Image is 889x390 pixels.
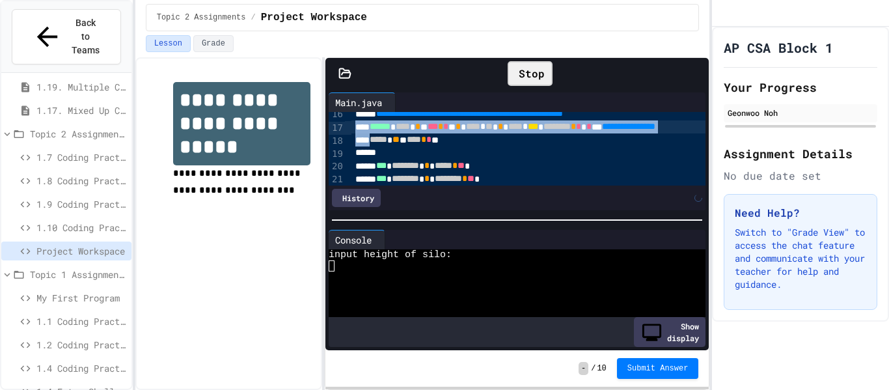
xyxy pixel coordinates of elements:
[617,358,699,379] button: Submit Answer
[724,168,877,184] div: No due date set
[332,189,381,207] div: History
[36,361,126,375] span: 1.4 Coding Practice
[30,127,126,141] span: Topic 2 Assignments
[36,197,126,211] span: 1.9 Coding Practice
[329,173,345,186] div: 21
[597,363,606,374] span: 10
[70,16,101,57] span: Back to Teams
[251,12,256,23] span: /
[157,12,246,23] span: Topic 2 Assignments
[36,221,126,234] span: 1.10 Coding Practice
[329,96,389,109] div: Main.java
[36,314,126,328] span: 1.1 Coding Practice
[36,244,126,258] span: Project Workspace
[329,92,396,112] div: Main.java
[146,35,191,52] button: Lesson
[724,38,833,57] h1: AP CSA Block 1
[591,363,595,374] span: /
[329,160,345,173] div: 20
[12,9,121,64] button: Back to Teams
[634,317,705,347] div: Show display
[329,233,378,247] div: Console
[36,150,126,164] span: 1.7 Coding Practice
[36,80,126,94] span: 1.19. Multiple Choice Exercises for Unit 1a (1.1-1.6)
[329,148,345,161] div: 19
[329,135,345,148] div: 18
[36,174,126,188] span: 1.8 Coding Practice
[193,35,234,52] button: Grade
[329,249,452,260] span: input height of silo:
[36,104,126,117] span: 1.17. Mixed Up Code Practice 1.1-1.6
[735,226,866,291] p: Switch to "Grade View" to access the chat feature and communicate with your teacher for help and ...
[36,291,126,305] span: My First Program
[724,145,877,163] h2: Assignment Details
[627,363,689,374] span: Submit Answer
[30,268,126,281] span: Topic 1 Assignments
[261,10,367,25] span: Project Workspace
[728,107,873,118] div: Geonwoo Noh
[579,362,588,375] span: -
[508,61,553,86] div: Stop
[724,78,877,96] h2: Your Progress
[329,122,345,135] div: 17
[735,205,866,221] h3: Need Help?
[329,230,385,249] div: Console
[329,108,345,121] div: 16
[36,338,126,352] span: 1.2 Coding Practice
